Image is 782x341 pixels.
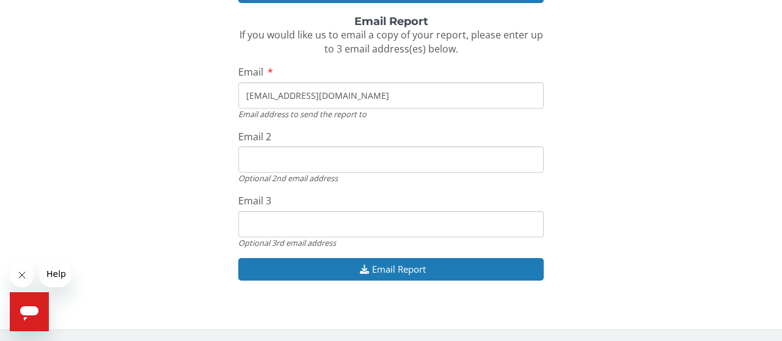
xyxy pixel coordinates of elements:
span: Email 3 [238,194,271,207]
div: Email address to send the report to [238,109,544,120]
div: Optional 2nd email address [238,173,544,184]
iframe: Button to launch messaging window [10,292,49,331]
strong: Email Report [354,15,428,28]
button: Email Report [238,258,544,281]
span: If you would like us to email a copy of your report, please enter up to 3 email address(es) below. [239,28,543,56]
span: Email 2 [238,130,271,143]
iframe: Close message [10,263,34,287]
div: Optional 3rd email address [238,237,544,248]
iframe: Message from company [39,260,71,287]
span: Email [238,65,263,79]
